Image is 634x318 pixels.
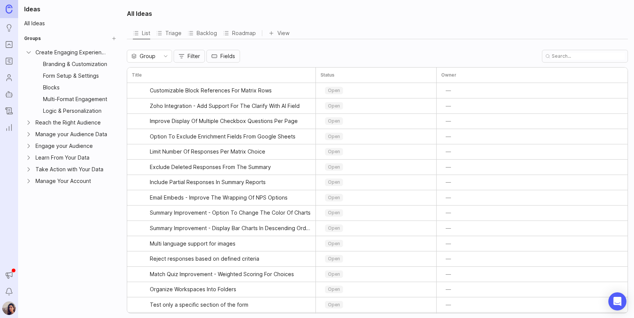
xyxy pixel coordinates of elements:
button: Expand Manage Your Account [25,177,32,185]
span: Zoho Integration - Add Support For The Clarify With AI Field [150,102,300,110]
button: — [441,253,455,264]
a: Expand Learn From Your DataLearn From Your DataGroup settings [21,152,119,163]
span: Multi language support for images [150,240,235,247]
div: toggle menu [320,222,432,234]
div: toggle menu [320,161,432,173]
button: — [441,131,455,142]
span: Match Quiz Improvement - Weighted Scoring For Choices [150,270,294,278]
span: — [446,87,451,94]
p: open [328,256,340,262]
span: Customizable Block References For Matrix Rows [150,87,272,94]
div: toggle menu [320,146,432,158]
p: open [328,179,340,185]
div: Create Engaging Experiences [35,48,108,57]
a: Option To Exclude Enrichment Fields From Google Sheets [150,129,311,144]
span: — [446,209,451,217]
span: Test only a specific section of the form [150,301,248,309]
span: — [446,117,451,125]
button: Fields [206,50,240,63]
p: open [328,302,340,308]
span: Filter [188,52,200,60]
div: toggle menu [320,299,432,311]
a: Customizable Block References For Matrix Rows [150,83,311,98]
a: Form Setup & SettingsGroup settings [21,70,119,81]
h3: Title [132,72,142,78]
span: — [446,133,451,140]
span: — [446,178,451,186]
a: Changelog [2,104,16,118]
span: Limit Number Of Responses Per Matrix Choice [150,148,265,155]
p: open [328,241,340,247]
div: Collapse Create Engaging ExperiencesCreate Engaging ExperiencesGroup settings [21,47,119,58]
button: — [441,284,455,295]
a: Summary Improvement - Option To Change The Color Of Charts [150,205,311,220]
img: Canny Home [6,5,12,13]
button: Expand Learn From Your Data [25,154,32,161]
a: Organize Workspaces Into Folders [150,282,311,297]
div: Expand Engage your AudienceEngage your AudienceGroup settings [21,140,119,152]
a: Exclude Deleted Responses From The Summary [150,160,311,175]
span: Exclude Deleted Responses From The Summary [150,163,271,171]
a: Expand Engage your AudienceEngage your AudienceGroup settings [21,140,119,151]
button: — [441,101,455,111]
a: Users [2,71,16,84]
div: Take Action with Your Data [35,165,108,174]
button: Collapse Create Engaging Experiences [25,49,32,56]
div: Roadmap [223,28,256,38]
span: Fields [220,52,235,60]
button: Create Group [109,33,119,44]
div: toggle menu [320,131,432,143]
button: Backlog [188,27,217,39]
span: — [446,270,451,278]
button: View [268,28,289,38]
h2: Groups [24,35,41,42]
div: Backlog [188,28,217,38]
div: Triage [156,27,182,39]
a: Expand Take Action with Your DataTake Action with Your DataGroup settings [21,164,119,175]
div: Reach the Right Audience [35,118,108,127]
span: Email Embeds - Improve The Wrapping Of NPS Options [150,194,288,201]
div: Blocks [43,83,108,92]
h2: All Ideas [127,9,152,18]
a: Portal [2,38,16,51]
p: open [328,149,340,155]
button: — [441,207,455,218]
button: — [441,85,455,96]
button: Roadmap [223,27,256,39]
span: Organize Workspaces Into Folders [150,286,236,293]
a: Expand Manage Your AccountManage Your AccountGroup settings [21,175,119,186]
p: open [328,286,340,292]
span: — [446,194,451,201]
div: Learn From Your Data [35,154,108,162]
button: — [441,238,455,249]
button: Expand Manage your Audience Data [25,131,32,138]
p: open [328,271,340,277]
button: — [441,223,455,234]
span: — [446,255,451,263]
div: Multi-Format EngagementGroup settings [29,94,119,105]
input: Search... [552,53,625,60]
div: List [133,28,150,38]
button: Expand Reach the Right Audience [25,119,32,126]
button: Filter [174,50,205,63]
button: — [441,269,455,280]
div: toggle menu [320,192,432,204]
a: Email Embeds - Improve The Wrapping Of NPS Options [150,190,311,205]
div: Form Setup & SettingsGroup settings [29,70,119,81]
a: Improve Display Of Multiple Checkbox Questions Per Page [150,114,311,129]
button: Announcements [2,268,16,282]
a: Ideas [2,21,16,35]
a: Zoho Integration - Add Support For The Clarify With AI Field [150,98,311,114]
p: open [328,118,340,124]
span: — [446,224,451,232]
button: Notifications [2,285,16,298]
a: Roadmaps [2,54,16,68]
div: Expand Manage Your AccountManage Your AccountGroup settings [21,175,119,187]
button: Expand Engage your Audience [25,142,32,150]
a: Expand Reach the Right AudienceReach the Right AudienceGroup settings [21,117,119,128]
div: toggle menu [320,253,432,265]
